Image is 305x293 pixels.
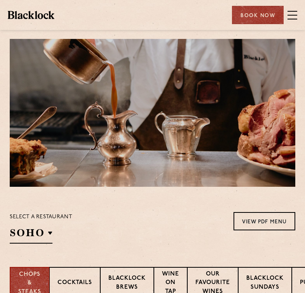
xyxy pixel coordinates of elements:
[8,11,54,19] img: BL_Textured_Logo-footer-cropped.svg
[108,274,146,293] p: Blacklock Brews
[246,274,284,293] p: Blacklock Sundays
[234,212,295,230] a: View PDF Menu
[10,226,52,244] h2: SOHO
[232,6,284,24] div: Book Now
[10,212,72,222] p: Select a restaurant
[58,279,92,288] p: Cocktails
